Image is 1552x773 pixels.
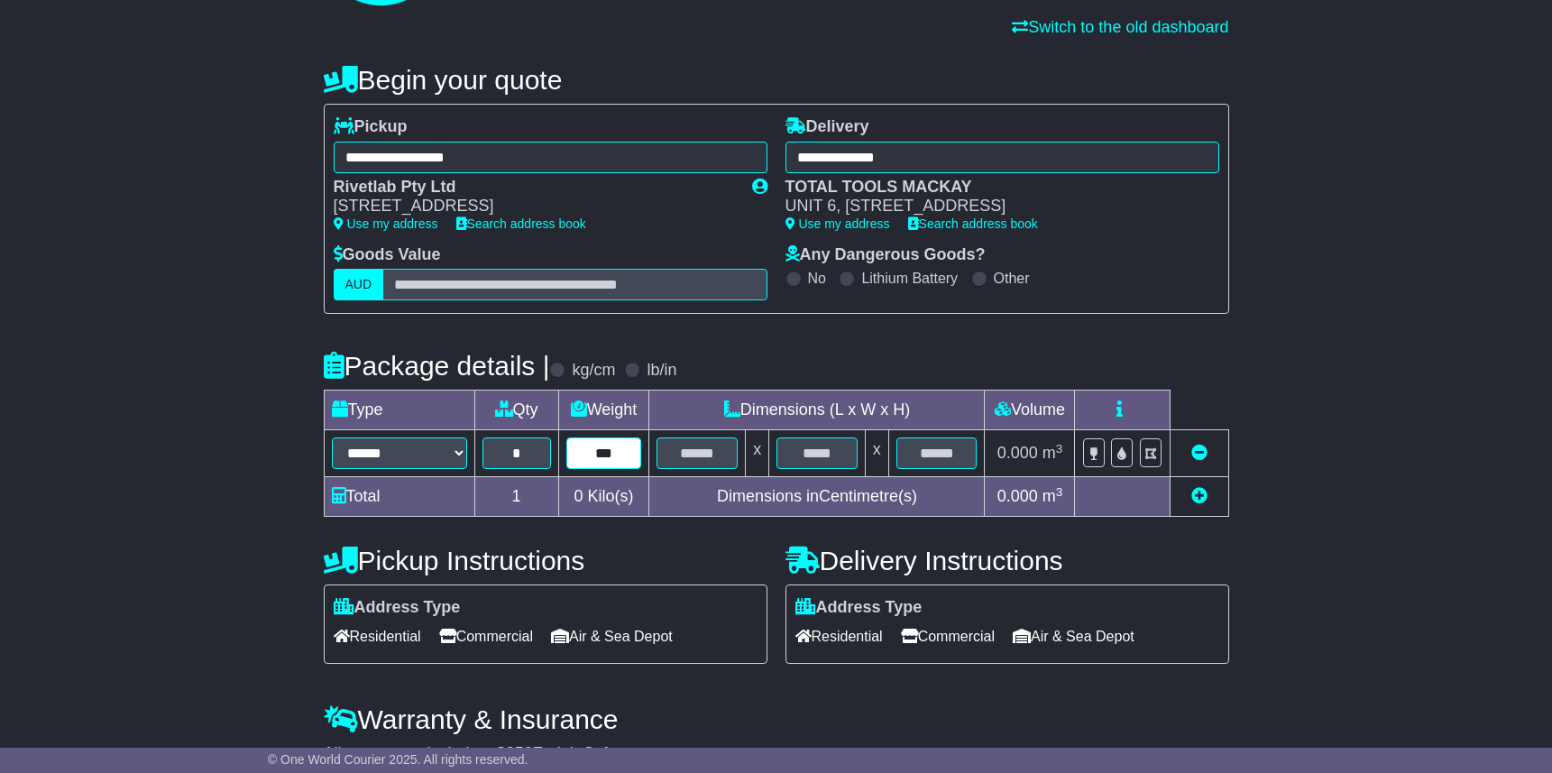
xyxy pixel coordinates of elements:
[334,178,734,198] div: Rivetlab Pty Ltd
[334,269,384,300] label: AUD
[324,477,474,517] td: Total
[985,391,1075,430] td: Volume
[865,430,888,477] td: x
[268,752,528,767] span: © One World Courier 2025. All rights reserved.
[572,361,615,381] label: kg/cm
[994,270,1030,287] label: Other
[808,270,826,287] label: No
[324,704,1229,734] h4: Warranty & Insurance
[1191,444,1208,462] a: Remove this item
[334,598,461,618] label: Address Type
[1012,18,1228,36] a: Switch to the old dashboard
[795,622,883,650] span: Residential
[334,197,734,216] div: [STREET_ADDRESS]
[324,351,550,381] h4: Package details |
[506,744,533,762] span: 250
[474,391,558,430] td: Qty
[474,477,558,517] td: 1
[324,546,767,575] h4: Pickup Instructions
[997,444,1038,462] span: 0.000
[551,622,673,650] span: Air & Sea Depot
[558,477,649,517] td: Kilo(s)
[649,391,985,430] td: Dimensions (L x W x H)
[1056,442,1063,456] sup: 3
[795,598,923,618] label: Address Type
[1013,622,1134,650] span: Air & Sea Depot
[334,622,421,650] span: Residential
[1056,485,1063,499] sup: 3
[785,546,1229,575] h4: Delivery Instructions
[439,622,533,650] span: Commercial
[334,216,438,231] a: Use my address
[1191,487,1208,505] a: Add new item
[1042,444,1063,462] span: m
[861,270,958,287] label: Lithium Battery
[997,487,1038,505] span: 0.000
[785,245,986,265] label: Any Dangerous Goods?
[746,430,769,477] td: x
[334,245,441,265] label: Goods Value
[647,361,676,381] label: lb/in
[908,216,1038,231] a: Search address book
[324,391,474,430] td: Type
[324,744,1229,764] div: All our quotes include a $ FreightSafe warranty.
[901,622,995,650] span: Commercial
[785,216,890,231] a: Use my address
[558,391,649,430] td: Weight
[334,117,408,137] label: Pickup
[785,197,1201,216] div: UNIT 6, [STREET_ADDRESS]
[1042,487,1063,505] span: m
[324,65,1229,95] h4: Begin your quote
[649,477,985,517] td: Dimensions in Centimetre(s)
[456,216,586,231] a: Search address book
[574,487,583,505] span: 0
[785,178,1201,198] div: TOTAL TOOLS MACKAY
[785,117,869,137] label: Delivery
